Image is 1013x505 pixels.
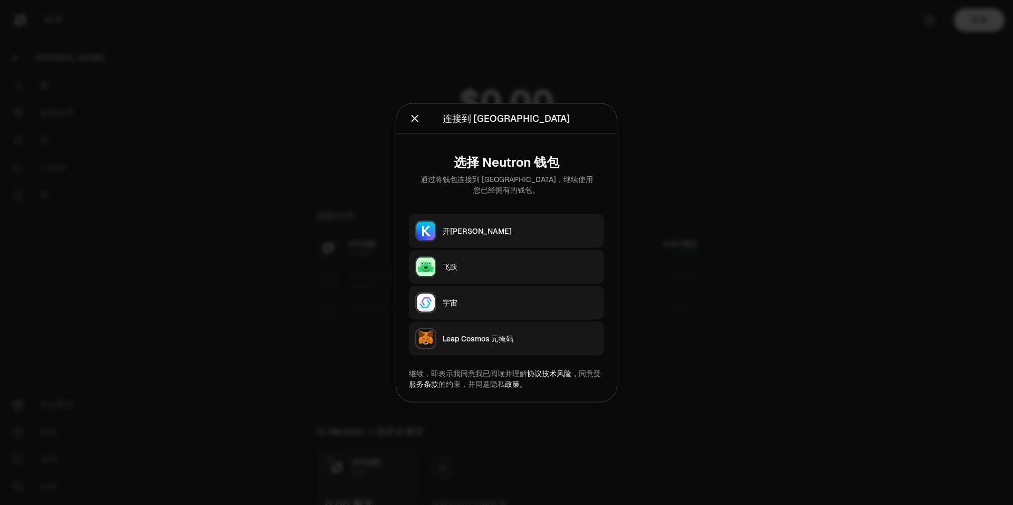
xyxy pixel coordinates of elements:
div: 连接到 [GEOGRAPHIC_DATA] [443,111,570,126]
div: 飞跃 [443,261,598,272]
img: 飞跃 [416,257,435,276]
div: 开[PERSON_NAME] [443,225,598,236]
div: 通过将钱包连接到 [GEOGRAPHIC_DATA]，继续使用您已经拥有的钱包。 [417,174,596,195]
div: 选择 Neutron 钱包 [417,155,596,169]
img: 宇宙 [416,293,435,312]
button: 开普尔开[PERSON_NAME] [409,214,604,247]
button: Leap Cosmos 元掩码Leap Cosmos 元掩码 [409,321,604,355]
div: 继续，即表示我同意我已阅读并理解 同意受 的约束，并同意隐私 [409,368,604,389]
a: 政策。 [505,379,527,388]
a: 协议技术风险， [527,368,579,378]
button: 宇宙宇宙 [409,285,604,319]
button: 关闭 [409,111,421,126]
button: 飞跃飞跃 [409,250,604,283]
a: 服务条款 [409,379,438,388]
img: 开普尔 [416,221,435,240]
div: Leap Cosmos 元掩码 [443,333,598,344]
img: Leap Cosmos 元掩码 [416,329,435,348]
div: 宇宙 [443,297,598,308]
